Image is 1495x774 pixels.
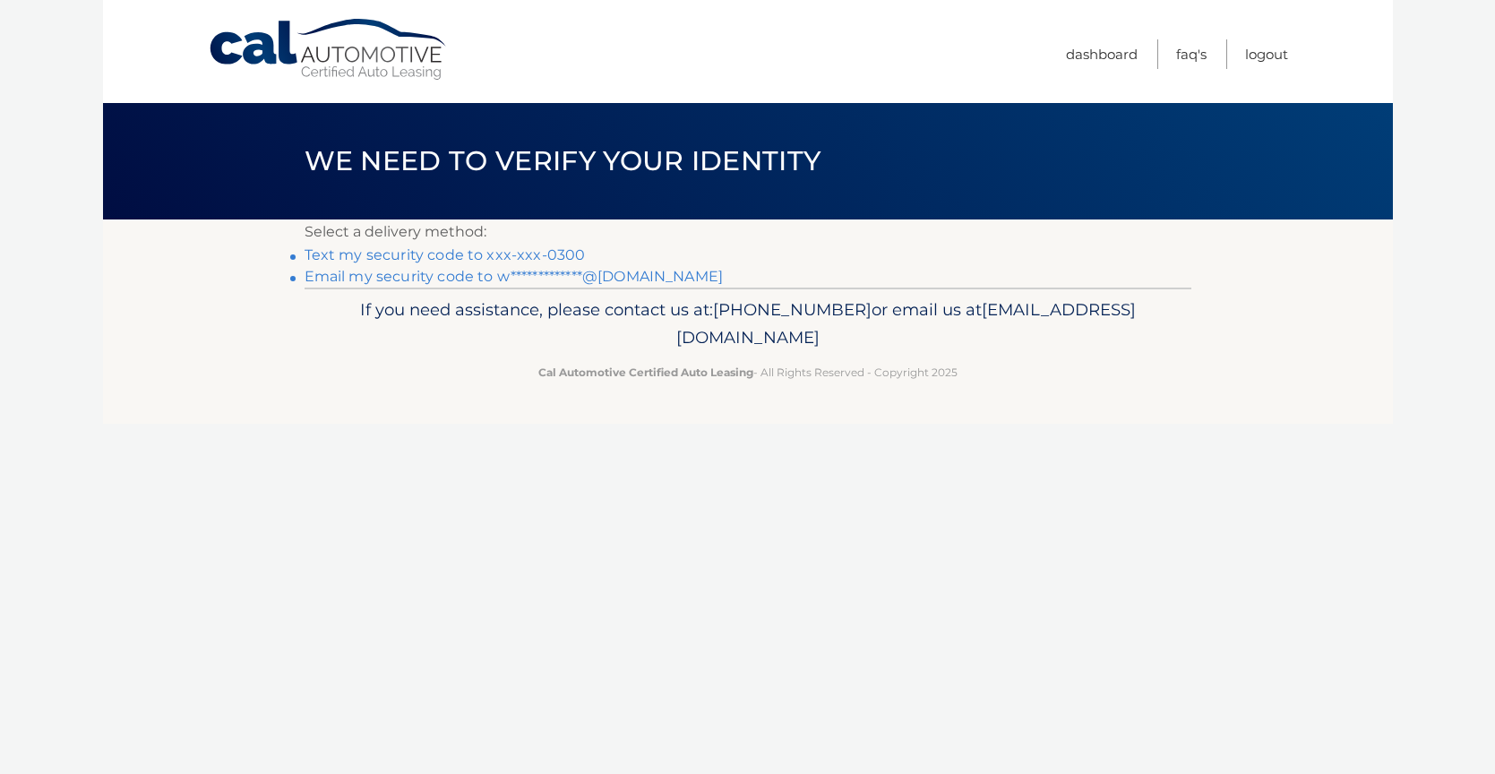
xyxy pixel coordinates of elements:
a: Text my security code to xxx-xxx-0300 [305,246,586,263]
a: FAQ's [1176,39,1207,69]
p: Select a delivery method: [305,219,1191,245]
span: We need to verify your identity [305,144,821,177]
a: Cal Automotive [208,18,450,82]
a: Logout [1245,39,1288,69]
strong: Cal Automotive Certified Auto Leasing [538,365,753,379]
span: [PHONE_NUMBER] [713,299,872,320]
a: Dashboard [1066,39,1138,69]
p: - All Rights Reserved - Copyright 2025 [316,363,1180,382]
p: If you need assistance, please contact us at: or email us at [316,296,1180,353]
